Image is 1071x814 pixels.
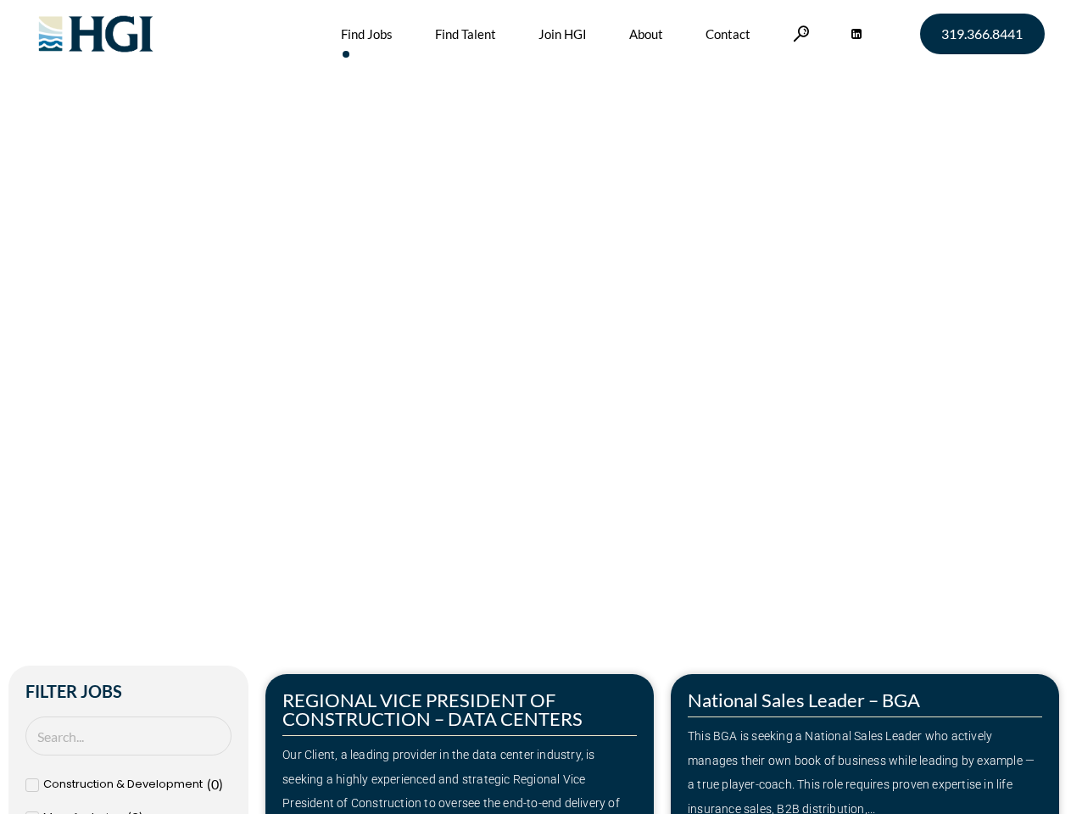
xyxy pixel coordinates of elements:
a: REGIONAL VICE PRESIDENT OF CONSTRUCTION – DATA CENTERS [282,689,583,730]
h2: Filter Jobs [25,683,231,700]
a: Search [793,25,810,42]
span: Make Your [61,260,306,321]
a: 319.366.8441 [920,14,1045,54]
span: Next Move [316,263,566,319]
span: » [61,342,130,359]
a: Home [61,342,97,359]
span: 0 [211,776,219,792]
span: 319.366.8441 [941,27,1023,41]
a: National Sales Leader – BGA [688,689,920,711]
span: Construction & Development [43,772,203,797]
span: ( [207,776,211,792]
input: Search Job [25,716,231,756]
span: ) [219,776,223,792]
span: Jobs [103,342,130,359]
